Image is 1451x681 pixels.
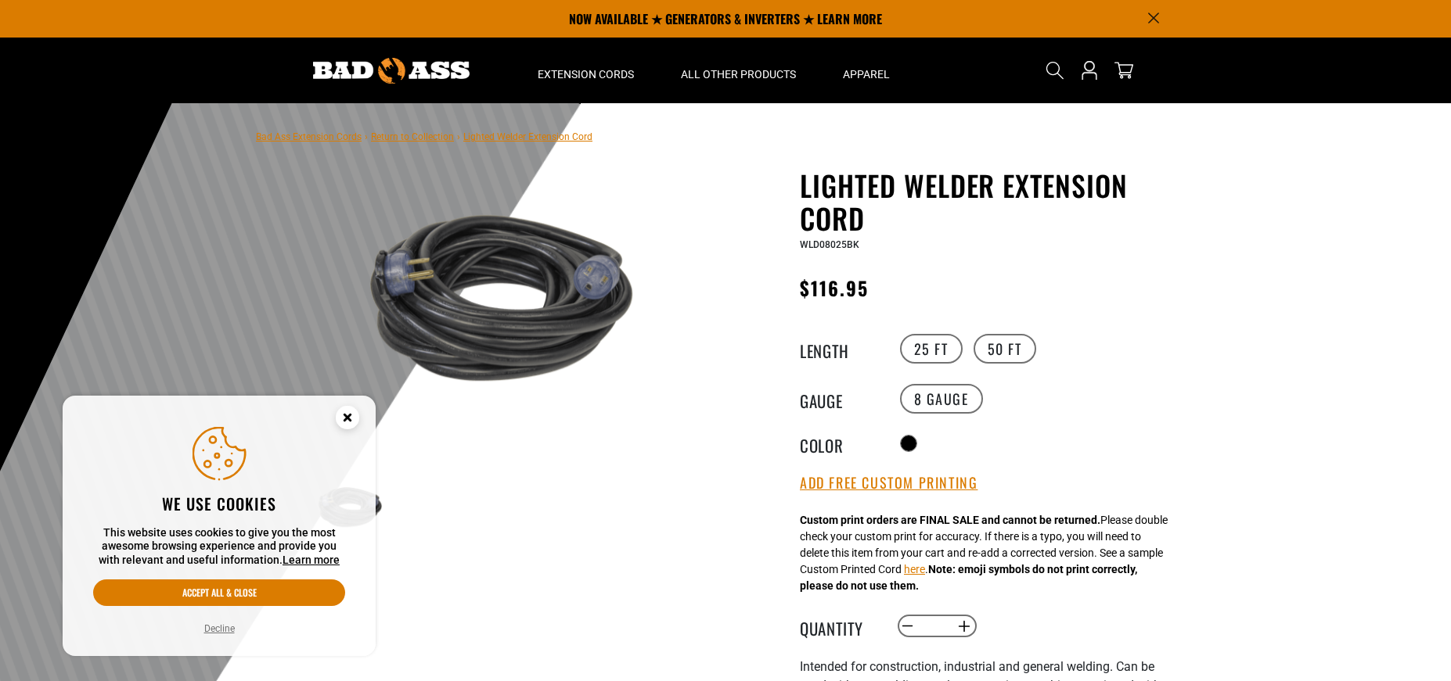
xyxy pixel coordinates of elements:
[800,616,878,636] label: Quantity
[371,131,454,142] a: Return to Collection
[514,38,657,103] summary: Extension Cords
[800,389,878,409] legend: Gauge
[819,38,913,103] summary: Apparel
[800,433,878,453] legend: Color
[974,334,1036,364] label: 50 FT
[800,475,978,492] button: Add Free Custom Printing
[800,239,859,250] span: WLD08025BK
[365,131,368,142] span: ›
[800,169,1183,235] h1: Lighted Welder Extension Cord
[800,563,1137,592] strong: Note: emoji symbols do not print correctly, please do not use them.
[256,127,592,145] nav: breadcrumbs
[800,512,1168,594] div: Please double check your custom print for accuracy. If there is a typo, you will need to delete t...
[1042,58,1068,83] summary: Search
[681,67,796,81] span: All Other Products
[93,493,345,514] h2: We use cookies
[900,334,963,364] label: 25 FT
[657,38,819,103] summary: All Other Products
[900,384,983,414] label: 8 Gauge
[800,339,878,359] legend: Length
[800,274,870,302] span: $116.95
[800,514,1100,526] strong: Custom print orders are FINAL SALE and cannot be returned.
[313,58,470,84] img: Bad Ass Extension Cords
[256,131,362,142] a: Bad Ass Extension Cords
[283,554,340,566] a: Learn more
[93,579,345,606] button: Accept all & close
[302,172,679,423] img: black
[200,621,239,636] button: Decline
[63,396,376,657] aside: Cookie Consent
[463,131,592,142] span: Lighted Welder Extension Cord
[538,67,634,81] span: Extension Cords
[904,561,925,578] button: here
[93,526,345,568] p: This website uses cookies to give you the most awesome browsing experience and provide you with r...
[457,131,460,142] span: ›
[843,67,890,81] span: Apparel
